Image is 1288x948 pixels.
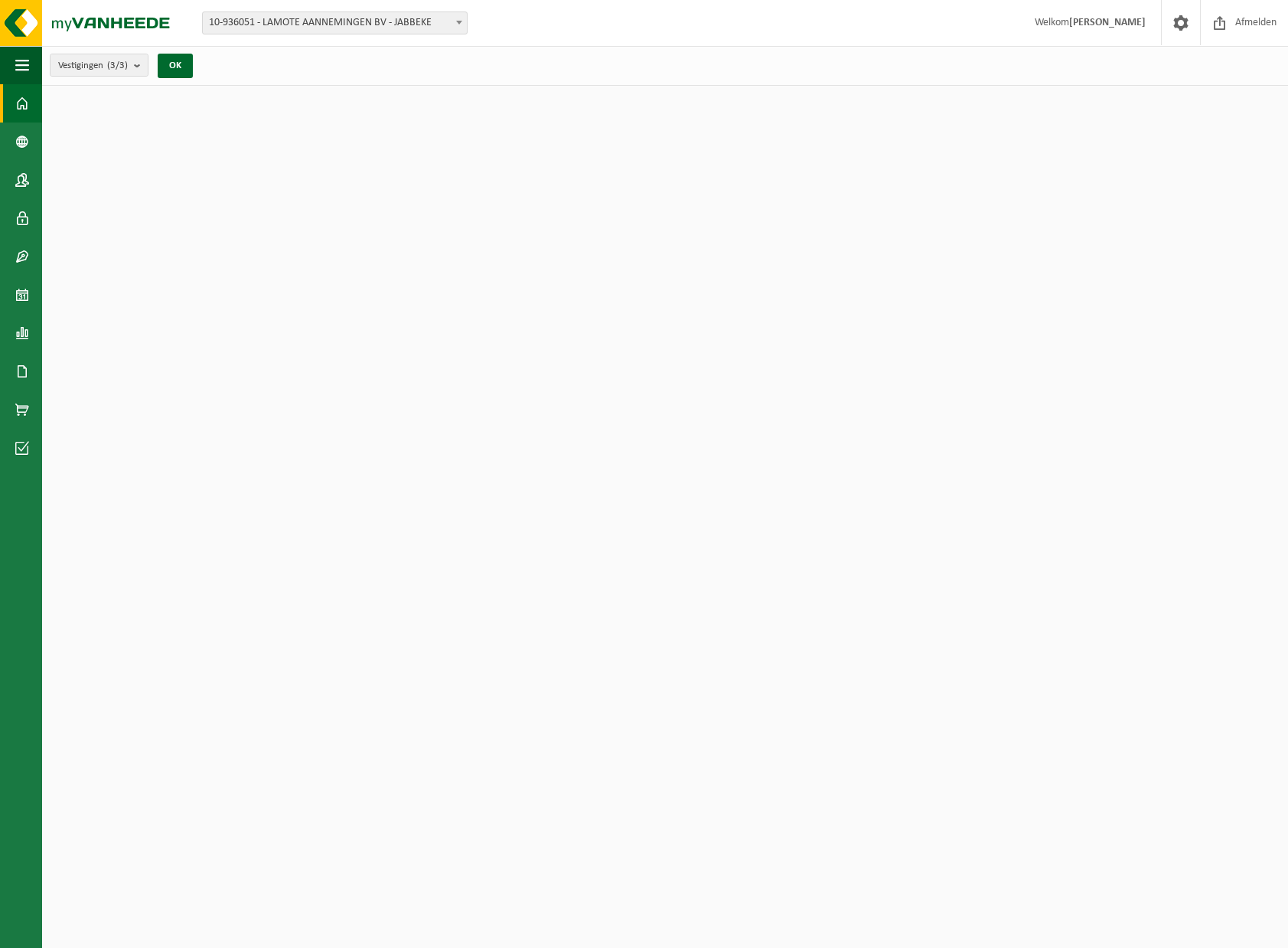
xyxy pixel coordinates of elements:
span: 10-936051 - LAMOTE AANNEMINGEN BV - JABBEKE [202,11,468,34]
span: Vestigingen [58,54,128,77]
count: (3/3) [107,60,128,70]
strong: [PERSON_NAME] [1069,17,1146,28]
button: OK [158,54,193,78]
span: 10-936051 - LAMOTE AANNEMINGEN BV - JABBEKE [203,12,467,34]
button: Vestigingen(3/3) [50,54,148,77]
